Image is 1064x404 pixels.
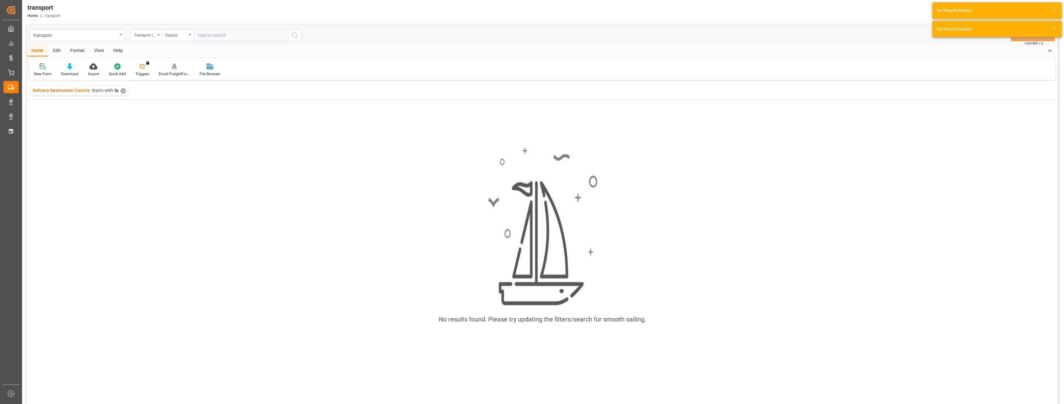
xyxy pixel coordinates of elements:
div: Home [27,46,48,56]
button: open menu [162,29,194,41]
div: Import [88,71,99,77]
span: Delivery Destination Country [33,88,90,93]
span: Starts with [92,88,113,93]
div: Transport ID Logward [134,31,156,38]
div: Email FreightForwarders [159,71,190,77]
div: No results found. Please try updating the filters/search for smooth sailing. [439,315,646,324]
input: Type to search [194,29,288,41]
div: Format [65,46,89,56]
div: No Results found! [937,26,1045,32]
span: lu [115,88,118,93]
div: Download [61,71,78,77]
a: Home [27,14,38,18]
div: Equals [166,31,187,38]
div: No Results found! [937,7,1045,14]
div: Edit [48,46,65,56]
div: transport [33,31,117,39]
div: ✕ [121,88,126,94]
button: open menu [30,29,124,41]
button: open menu [131,29,162,41]
div: Quick Add [109,71,126,77]
img: smooth_sailing.jpeg [487,145,597,307]
div: transport [27,3,60,12]
span: Ctrl/CMD + S [1025,41,1043,46]
div: View [89,46,109,56]
div: Help [109,46,127,56]
button: search button [288,29,301,41]
div: File Browser [200,71,220,77]
div: New Form [34,71,52,77]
